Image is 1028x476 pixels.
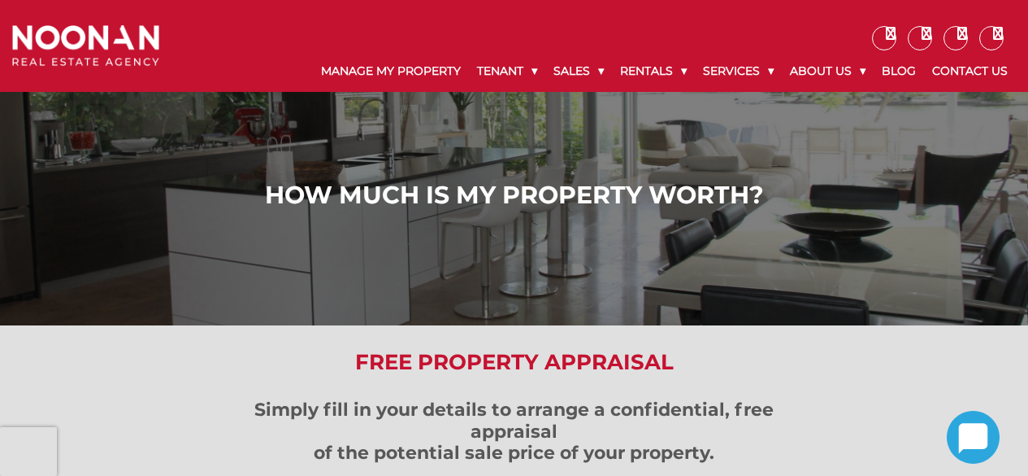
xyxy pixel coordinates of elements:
a: Manage My Property [313,50,469,92]
a: About Us [782,50,874,92]
h2: Free Property Appraisal [16,350,1012,375]
a: Tenant [469,50,545,92]
a: Services [695,50,782,92]
a: Blog [874,50,924,92]
a: Rentals [612,50,695,92]
a: Sales [545,50,612,92]
img: Noonan Real Estate Agency [12,25,159,66]
h3: Simply fill in your details to arrange a confidential, free appraisal of the potential sale price... [210,400,819,464]
a: Contact Us [924,50,1016,92]
h1: How Much is My Property Worth? [16,181,1012,210]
